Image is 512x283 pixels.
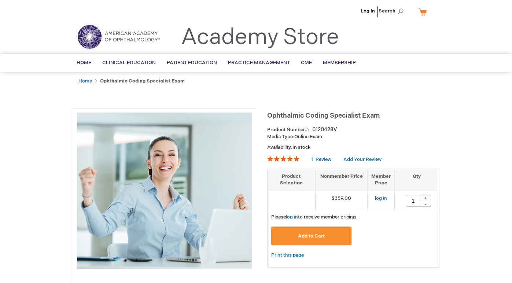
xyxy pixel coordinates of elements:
th: Nonmember Price [315,169,368,191]
button: Add to Cart [271,227,352,245]
span: Practice Management [228,60,290,66]
strong: Product Number [267,127,309,133]
input: Qty [406,195,420,207]
td: $359.00 [315,191,368,211]
span: Patient Education [167,60,217,66]
span: Add to Cart [298,233,325,239]
th: Qty [395,169,439,191]
p: Online Exam [267,133,439,140]
div: 0120428V [312,126,337,133]
a: log in [286,214,298,220]
span: Home [77,60,91,66]
span: Review [316,157,331,162]
span: Search [379,4,406,18]
a: Add Your Review [343,157,382,162]
div: 100% [267,156,299,162]
span: Please to receive member pricing [271,214,356,220]
strong: Ophthalmic Coding Specialist Exam [100,78,185,84]
div: + [420,195,431,201]
a: Home [78,78,92,84]
span: Membership [323,60,356,66]
p: Availability: [267,144,439,151]
th: Member Price [368,169,395,191]
span: Ophthalmic Coding Specialist Exam [267,112,380,120]
a: log in [375,195,387,201]
a: Log In [361,8,375,14]
a: Print this page [271,251,304,260]
a: 1 Review [312,157,332,162]
span: Clinical Education [102,60,156,66]
span: In stock [292,144,310,150]
div: - [420,201,431,207]
strong: Media Type: [267,134,294,140]
th: Product Selection [268,169,316,191]
span: CME [301,60,312,66]
span: 1 [312,157,313,162]
a: Academy Store [181,24,339,51]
